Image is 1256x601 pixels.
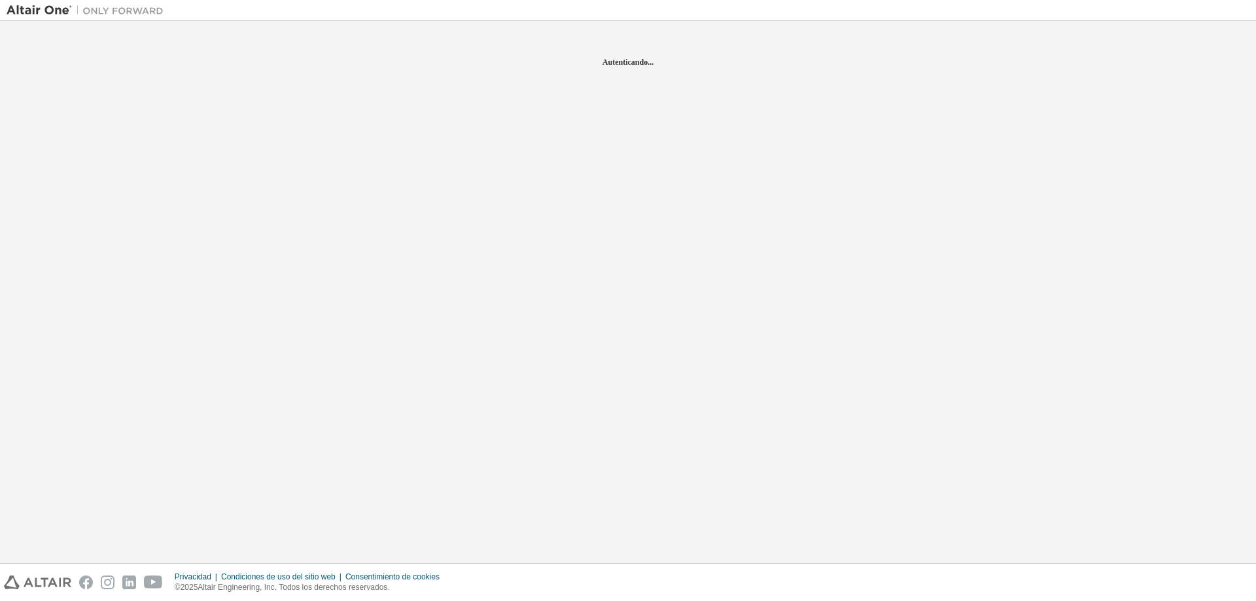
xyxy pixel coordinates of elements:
img: facebook.svg [79,575,93,589]
font: Consentimiento de cookies [345,572,440,581]
img: Altair Uno [7,4,170,17]
font: Altair Engineering, Inc. Todos los derechos reservados. [198,583,389,592]
font: © [175,583,181,592]
img: instagram.svg [101,575,114,589]
font: Autenticando... [602,58,654,67]
font: Privacidad [175,572,211,581]
img: youtube.svg [144,575,163,589]
font: Condiciones de uso del sitio web [221,572,336,581]
img: altair_logo.svg [4,575,71,589]
img: linkedin.svg [122,575,136,589]
font: 2025 [181,583,198,592]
